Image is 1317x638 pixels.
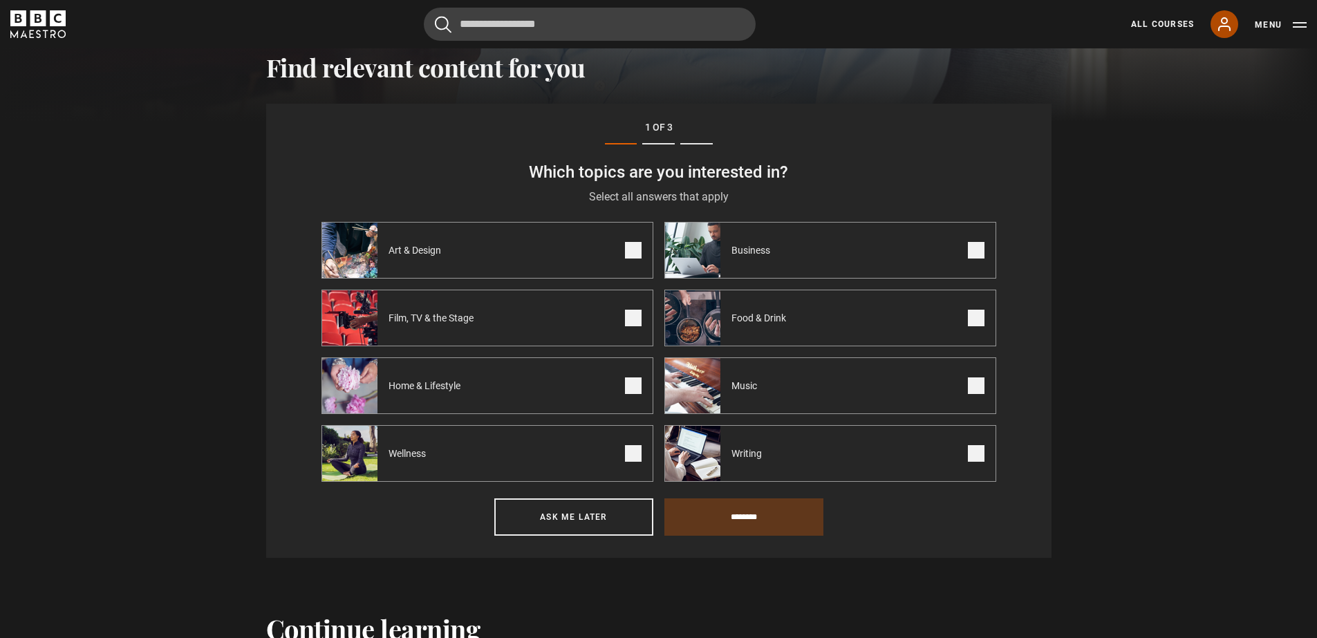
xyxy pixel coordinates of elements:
[720,311,803,325] span: Food & Drink
[321,189,996,205] p: Select all answers that apply
[435,16,451,33] button: Submit the search query
[321,161,996,183] h3: Which topics are you interested in?
[377,447,442,460] span: Wellness
[377,311,490,325] span: Film, TV & the Stage
[424,8,756,41] input: Search
[720,379,774,393] span: Music
[1255,18,1307,32] button: Toggle navigation
[266,53,1052,82] h2: Find relevant content for you
[377,379,477,393] span: Home & Lifestyle
[377,243,458,257] span: Art & Design
[10,10,66,38] svg: BBC Maestro
[321,120,996,135] p: 1 of 3
[720,243,787,257] span: Business
[1131,18,1194,30] a: All Courses
[720,447,778,460] span: Writing
[494,498,653,536] button: Ask me later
